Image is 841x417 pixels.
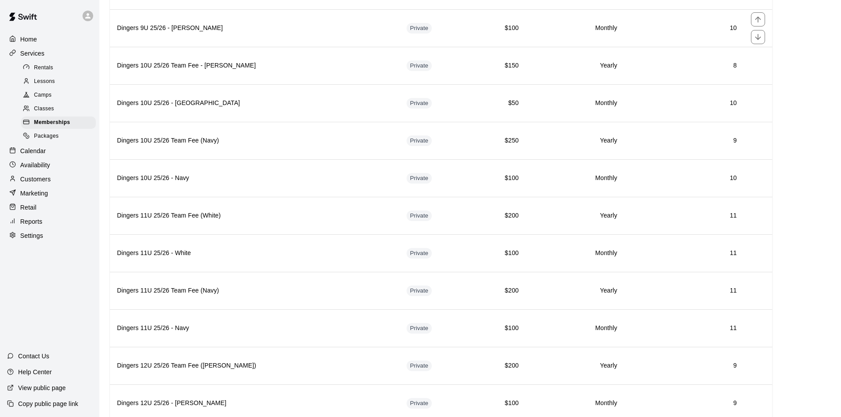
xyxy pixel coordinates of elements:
h6: 11 [631,211,737,221]
span: Private [407,99,432,108]
div: This membership is hidden from the memberships page [407,23,432,34]
a: Availability [7,158,92,172]
h6: Monthly [533,323,617,333]
p: Help Center [18,368,52,376]
span: Rentals [34,64,53,72]
h6: Dingers 12U 25/26 Team Fee ([PERSON_NAME]) [117,361,392,371]
p: View public page [18,383,66,392]
h6: Dingers 11U 25/26 Team Fee (Navy) [117,286,392,296]
h6: 11 [631,286,737,296]
a: Memberships [21,116,99,130]
h6: Dingers 11U 25/26 - Navy [117,323,392,333]
span: Camps [34,91,52,100]
a: Classes [21,102,99,116]
h6: $100 [480,398,519,408]
a: Settings [7,229,92,242]
p: Retail [20,203,37,212]
h6: Dingers 10U 25/26 Team Fee - [PERSON_NAME] [117,61,392,71]
button: move item down [751,30,765,44]
a: Customers [7,173,92,186]
h6: Dingers 11U 25/26 Team Fee (White) [117,211,392,221]
p: Services [20,49,45,58]
p: Calendar [20,147,46,155]
div: This membership is hidden from the memberships page [407,323,432,334]
span: Private [407,399,432,408]
h6: Monthly [533,98,617,108]
a: Camps [21,89,99,102]
h6: $200 [480,361,519,371]
h6: Yearly [533,361,617,371]
span: Memberships [34,118,70,127]
span: Private [407,362,432,370]
h6: Dingers 10U 25/26 - [GEOGRAPHIC_DATA] [117,98,392,108]
p: Availability [20,161,50,169]
div: This membership is hidden from the memberships page [407,210,432,221]
h6: Monthly [533,173,617,183]
span: Classes [34,105,54,113]
span: Private [407,137,432,145]
h6: Monthly [533,398,617,408]
div: This membership is hidden from the memberships page [407,98,432,109]
h6: Yearly [533,136,617,146]
button: move item up [751,12,765,26]
a: Home [7,33,92,46]
a: Services [7,47,92,60]
span: Private [407,62,432,70]
div: This membership is hidden from the memberships page [407,173,432,184]
a: Calendar [7,144,92,158]
p: Copy public page link [18,399,78,408]
h6: Dingers 12U 25/26 - [PERSON_NAME] [117,398,392,408]
div: This membership is hidden from the memberships page [407,286,432,296]
a: Retail [7,201,92,214]
h6: 9 [631,136,737,146]
a: Rentals [21,61,99,75]
h6: $200 [480,211,519,221]
span: Private [407,287,432,295]
div: This membership is hidden from the memberships page [407,398,432,409]
div: Camps [21,89,96,101]
h6: $100 [480,23,519,33]
div: This membership is hidden from the memberships page [407,135,432,146]
h6: 9 [631,398,737,408]
h6: $150 [480,61,519,71]
p: Reports [20,217,42,226]
a: Packages [21,130,99,143]
div: This membership is hidden from the memberships page [407,60,432,71]
div: Rentals [21,62,96,74]
div: Lessons [21,75,96,88]
p: Home [20,35,37,44]
a: Reports [7,215,92,228]
span: Private [407,249,432,258]
h6: Monthly [533,248,617,258]
h6: 10 [631,98,737,108]
a: Marketing [7,187,92,200]
h6: Yearly [533,286,617,296]
h6: 10 [631,173,737,183]
h6: Dingers 10U 25/26 - Navy [117,173,392,183]
span: Private [407,324,432,333]
h6: Dingers 11U 25/26 - White [117,248,392,258]
h6: $100 [480,173,519,183]
span: Private [407,212,432,220]
span: Packages [34,132,59,141]
h6: Yearly [533,211,617,221]
h6: $250 [480,136,519,146]
h6: Monthly [533,23,617,33]
h6: $100 [480,248,519,258]
h6: 11 [631,323,737,333]
p: Settings [20,231,43,240]
h6: Yearly [533,61,617,71]
h6: 11 [631,248,737,258]
div: This membership is hidden from the memberships page [407,361,432,371]
p: Marketing [20,189,48,198]
h6: Dingers 10U 25/26 Team Fee (Navy) [117,136,392,146]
